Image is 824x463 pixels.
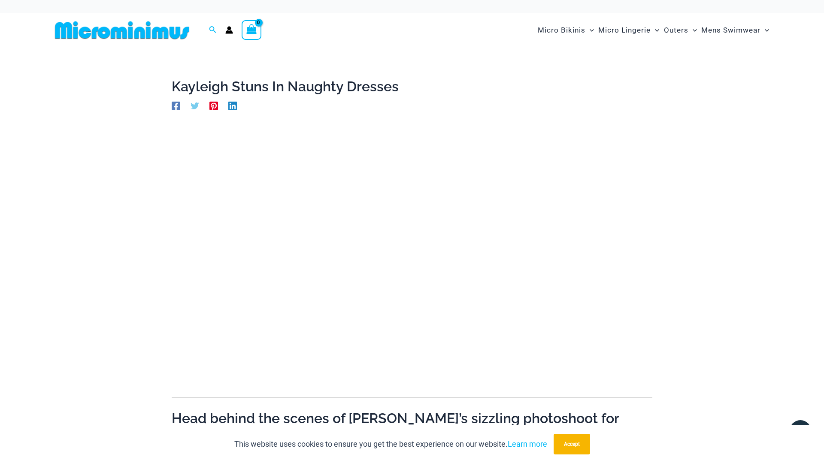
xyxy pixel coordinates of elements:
button: Accept [554,434,590,454]
a: Pinterest [209,101,218,110]
span: Outers [664,19,688,41]
span: Micro Bikinis [538,19,585,41]
a: OutersMenu ToggleMenu Toggle [662,17,699,43]
a: Search icon link [209,25,217,36]
h1: Kayleigh Stuns In Naughty Dresses [172,78,652,95]
a: Twitter [191,101,199,110]
span: Micro Lingerie [598,19,651,41]
nav: Site Navigation [534,16,772,45]
a: View Shopping Cart, empty [242,20,261,40]
a: Linkedin [228,101,237,110]
a: Facebook [172,101,180,110]
span: Menu Toggle [688,19,697,41]
a: Micro LingerieMenu ToggleMenu Toggle [596,17,661,43]
h2: Head behind the scenes of [PERSON_NAME]’s sizzling photoshoot for Microminimus! [172,409,652,445]
img: MM SHOP LOGO FLAT [51,21,193,40]
span: Mens Swimwear [701,19,760,41]
a: Account icon link [225,26,233,34]
a: Learn more [508,439,547,448]
span: Menu Toggle [651,19,659,41]
span: Menu Toggle [760,19,769,41]
span: Menu Toggle [585,19,594,41]
a: Mens SwimwearMenu ToggleMenu Toggle [699,17,771,43]
a: Micro BikinisMenu ToggleMenu Toggle [536,17,596,43]
p: This website uses cookies to ensure you get the best experience on our website. [234,438,547,451]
